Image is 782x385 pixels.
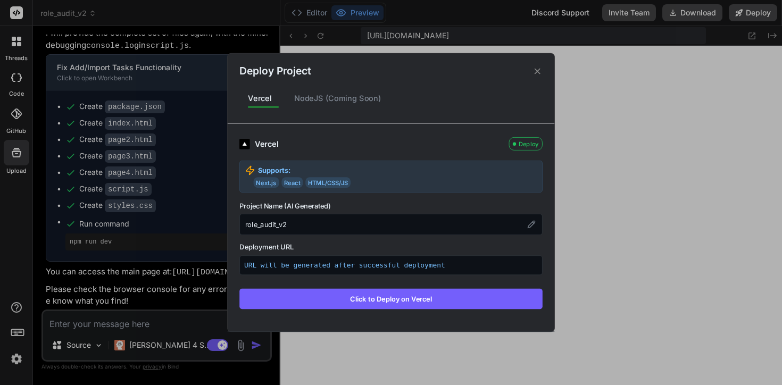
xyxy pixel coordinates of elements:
span: React [281,177,303,188]
div: Deploy [509,137,543,150]
span: Next.js [254,177,279,188]
p: URL will be generated after successful deployment [244,260,538,270]
label: Project Name (AI Generated) [239,201,543,211]
strong: Supports: [258,165,291,175]
div: Vercel [239,87,280,110]
button: Edit project name [526,219,537,230]
div: NodeJS (Coming Soon) [286,87,390,110]
img: logo [239,139,249,149]
div: role_audit_v2 [239,214,543,235]
button: Click to Deploy on Vercel [239,289,543,309]
label: Deployment URL [239,242,543,252]
div: Vercel [255,138,504,150]
span: HTML/CSS/JS [305,177,351,188]
h2: Deploy Project [239,64,311,79]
